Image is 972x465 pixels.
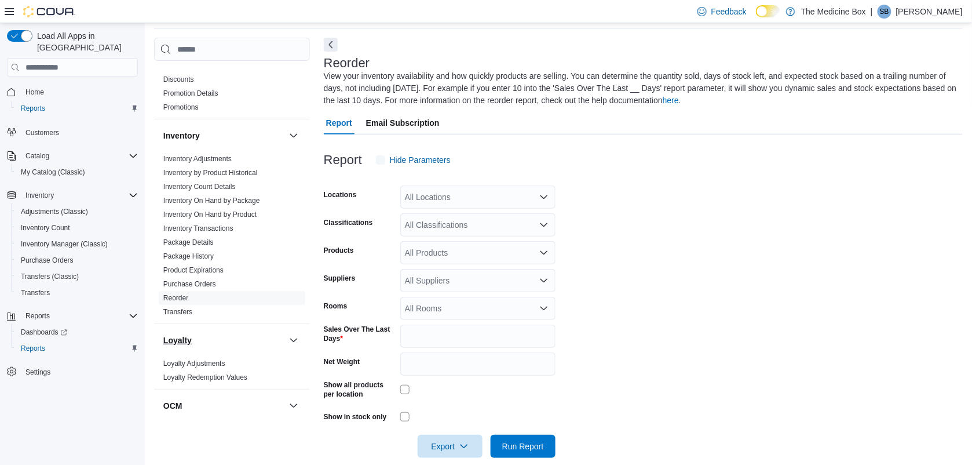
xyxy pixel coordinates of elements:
span: Inventory Transactions [163,224,233,233]
span: Inventory Manager (Classic) [21,239,108,249]
a: Customers [21,126,64,140]
span: Inventory Adjustments [163,154,232,164]
button: Inventory Count [12,220,142,236]
a: Product Expirations [163,266,224,274]
span: Product Expirations [163,266,224,275]
button: Reports [12,100,142,117]
span: Transfers [21,288,50,297]
div: Discounts & Promotions [154,72,310,119]
span: Catalog [25,151,49,161]
span: Purchase Orders [16,253,138,267]
span: Reports [21,104,45,113]
span: Feedback [711,6,747,17]
span: Inventory [25,191,54,200]
span: Transfers [16,286,138,300]
p: | [871,5,873,19]
button: Inventory [21,188,59,202]
div: Loyalty [154,357,310,389]
span: Transfers (Classic) [16,270,138,284]
a: Transfers (Classic) [16,270,83,284]
a: Settings [21,365,55,379]
h3: Report [324,153,362,167]
div: Inventory [154,152,310,324]
span: Reports [16,342,138,355]
button: Adjustments (Classic) [12,204,142,220]
span: Purchase Orders [163,279,216,289]
button: Reports [12,340,142,357]
a: Transfers [163,308,192,316]
a: Purchase Orders [163,280,216,288]
label: Suppliers [324,274,356,283]
label: Net Weight [324,357,360,366]
span: Customers [21,125,138,139]
a: Inventory Manager (Classic) [16,237,112,251]
span: Reports [21,309,138,323]
a: Inventory On Hand by Product [163,210,257,219]
a: Inventory Transactions [163,224,233,232]
label: Show all products per location [324,380,396,399]
h3: OCM [163,400,182,412]
div: Sebastien B [878,5,891,19]
a: Dashboards [12,324,142,340]
label: Rooms [324,301,348,311]
span: Catalog [21,149,138,163]
a: Loyalty Adjustments [163,359,225,368]
label: Show in stock only [324,412,387,422]
span: Export [425,435,476,458]
button: Transfers [12,285,142,301]
label: Sales Over The Last Days [324,325,396,343]
span: Inventory On Hand by Product [163,210,257,219]
a: Package History [163,252,214,260]
p: [PERSON_NAME] [896,5,963,19]
a: Promotions [163,103,199,111]
a: Inventory On Hand by Package [163,197,260,205]
span: Inventory Count [21,223,70,232]
span: Hide Parameters [390,154,451,166]
span: Promotion Details [163,89,218,98]
span: Discounts [163,75,194,84]
button: OCM [287,399,301,413]
a: Loyalty Redemption Values [163,373,247,382]
button: Inventory [2,187,142,204]
label: Locations [324,190,357,199]
a: Discounts [163,75,194,83]
button: Home [2,83,142,100]
span: Report [326,111,352,135]
button: Purchase Orders [12,252,142,268]
button: Inventory Manager (Classic) [12,236,142,252]
img: Cova [23,6,75,17]
div: View your inventory availability and how quickly products are selling. You can determine the quan... [324,70,957,107]
a: Transfers [16,286,54,300]
button: Inventory [287,129,301,143]
a: Adjustments (Classic) [16,205,93,219]
span: Email Subscription [366,111,440,135]
span: SB [880,5,889,19]
span: Run Report [502,441,544,452]
span: Dark Mode [756,17,757,18]
span: Adjustments (Classic) [16,205,138,219]
span: Load All Apps in [GEOGRAPHIC_DATA] [32,30,138,53]
button: Open list of options [539,192,549,202]
h3: Loyalty [163,335,192,346]
label: Products [324,246,354,255]
a: Reports [16,342,50,355]
a: here [663,96,679,105]
span: Inventory [21,188,138,202]
span: Package History [163,252,214,261]
a: Reorder [163,294,188,302]
input: Dark Mode [756,5,780,17]
span: Dashboards [16,325,138,339]
nav: Complex example [7,79,138,410]
p: The Medicine Box [801,5,866,19]
span: Settings [21,365,138,379]
span: Reports [21,344,45,353]
a: Dashboards [16,325,72,339]
button: Transfers (Classic) [12,268,142,285]
button: Catalog [21,149,54,163]
button: Catalog [2,148,142,164]
button: Reports [21,309,54,323]
button: Settings [2,364,142,380]
span: Purchase Orders [21,256,74,265]
a: Inventory Adjustments [163,155,232,163]
button: Next [324,38,338,52]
